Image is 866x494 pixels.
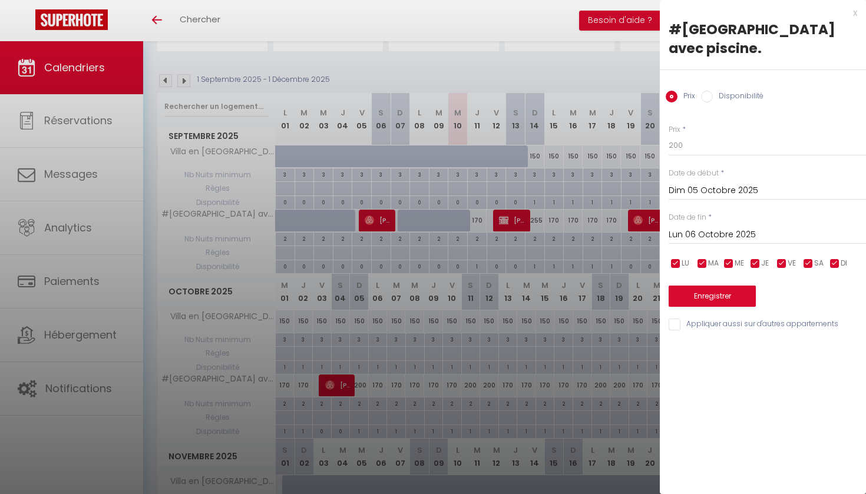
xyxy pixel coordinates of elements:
[677,91,695,104] label: Prix
[669,168,719,179] label: Date de début
[669,286,756,307] button: Enregistrer
[761,258,769,269] span: JE
[660,6,857,20] div: x
[669,212,706,223] label: Date de fin
[669,124,680,135] label: Prix
[735,258,744,269] span: ME
[788,258,796,269] span: VE
[708,258,719,269] span: MA
[669,20,857,58] div: #[GEOGRAPHIC_DATA] avec piscine.
[682,258,689,269] span: LU
[9,5,45,40] button: Ouvrir le widget de chat LiveChat
[713,91,763,104] label: Disponibilité
[841,258,847,269] span: DI
[814,258,824,269] span: SA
